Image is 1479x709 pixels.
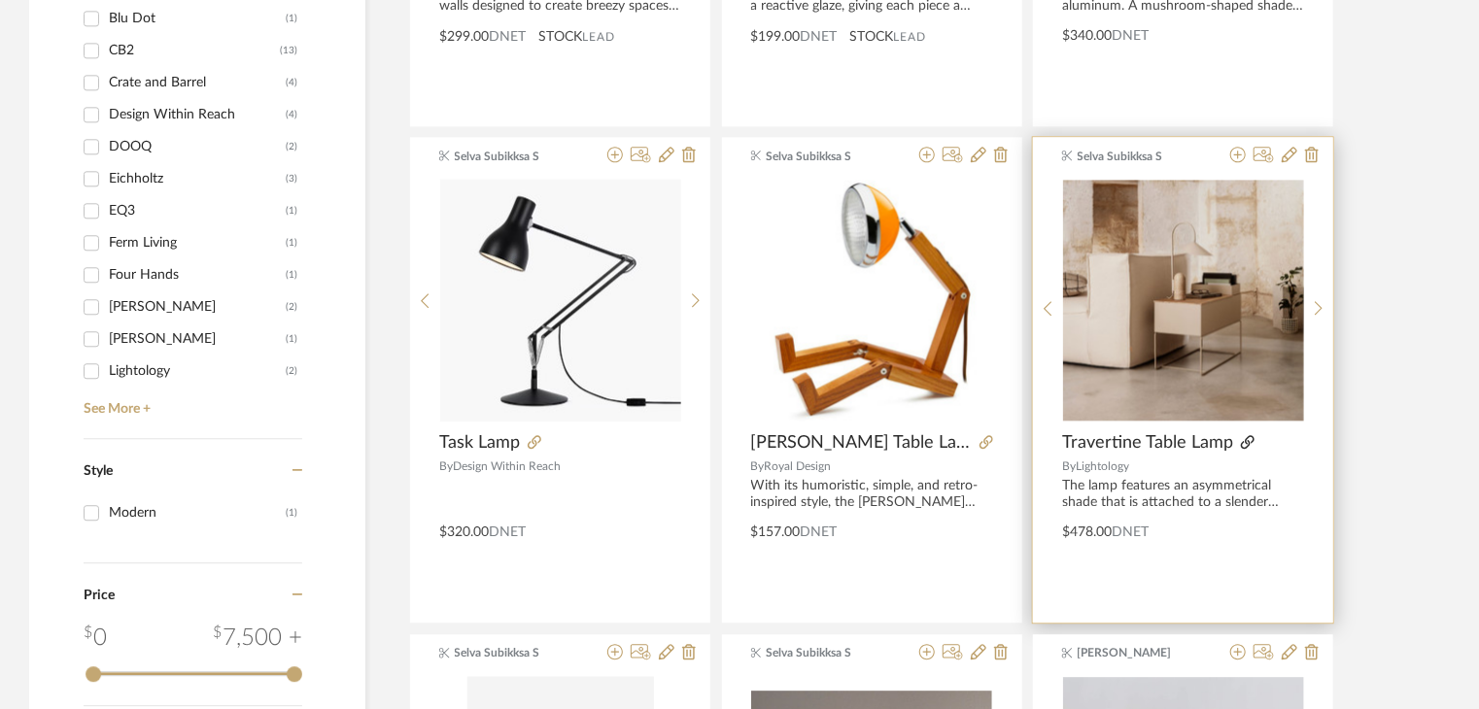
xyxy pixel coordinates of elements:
[109,3,286,34] div: Blu Dot
[801,525,838,539] span: DNET
[280,35,297,66] div: (13)
[751,478,993,511] div: With its humoristic, simple, and retro-inspired style, the [PERSON_NAME] takes a room by storm.
[850,27,894,48] span: STOCK
[1078,644,1200,661] span: [PERSON_NAME]
[286,3,297,34] div: (1)
[84,621,107,656] div: 0
[455,644,577,661] span: Selva Subikksa S
[109,497,286,528] div: Modern
[109,35,280,66] div: CB2
[766,148,888,165] span: Selva Subikksa S
[489,30,526,44] span: DNET
[286,67,297,98] div: (4)
[439,432,520,454] span: Task Lamp
[109,163,286,194] div: Eichholtz
[751,525,801,539] span: $157.00
[109,67,286,98] div: Crate and Barrel
[109,99,286,130] div: Design Within Reach
[751,179,993,422] div: 0
[286,259,297,290] div: (1)
[439,525,489,539] span: $320.00
[751,432,972,454] span: [PERSON_NAME] Table Lamp
[894,30,927,44] span: Lead
[286,131,297,162] div: (2)
[84,464,113,478] span: Style
[439,30,489,44] span: $299.00
[455,148,577,165] span: Selva Subikksa S
[1062,432,1233,454] span: Travertine Table Lamp
[286,163,297,194] div: (3)
[109,259,286,290] div: Four Hands
[538,27,582,48] span: STOCK
[751,180,993,422] img: Mr. Wattson Table Lamp
[1062,478,1304,511] div: The lamp features an asymmetrical shade that is attached to a slender metal stem and travertine b...
[440,179,681,422] img: Task Lamp
[1063,179,1304,422] div: 1
[286,497,297,528] div: (1)
[1076,460,1129,472] span: Lightology
[801,30,838,44] span: DNET
[751,460,765,472] span: By
[582,30,615,44] span: Lead
[286,291,297,322] div: (2)
[1063,180,1304,421] img: Travertine Table Lamp
[109,227,286,258] div: Ferm Living
[109,355,286,387] div: Lightology
[286,227,297,258] div: (1)
[453,460,561,472] span: Design Within Reach
[286,355,297,387] div: (2)
[489,525,526,539] span: DNET
[286,195,297,226] div: (1)
[84,589,115,602] span: Price
[109,323,286,354] div: [PERSON_NAME]
[1062,460,1076,472] span: By
[1112,29,1149,43] span: DNET
[286,323,297,354] div: (1)
[109,291,286,322] div: [PERSON_NAME]
[109,195,286,226] div: EQ3
[109,131,286,162] div: DOOQ
[751,30,801,44] span: $199.00
[213,621,302,656] div: 7,500 +
[765,460,832,472] span: Royal Design
[79,387,302,418] a: See More +
[766,644,888,661] span: Selva Subikksa S
[1062,29,1112,43] span: $340.00
[1112,525,1149,539] span: DNET
[1062,525,1112,539] span: $478.00
[286,99,297,130] div: (4)
[439,460,453,472] span: By
[1078,148,1200,165] span: Selva Subikksa S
